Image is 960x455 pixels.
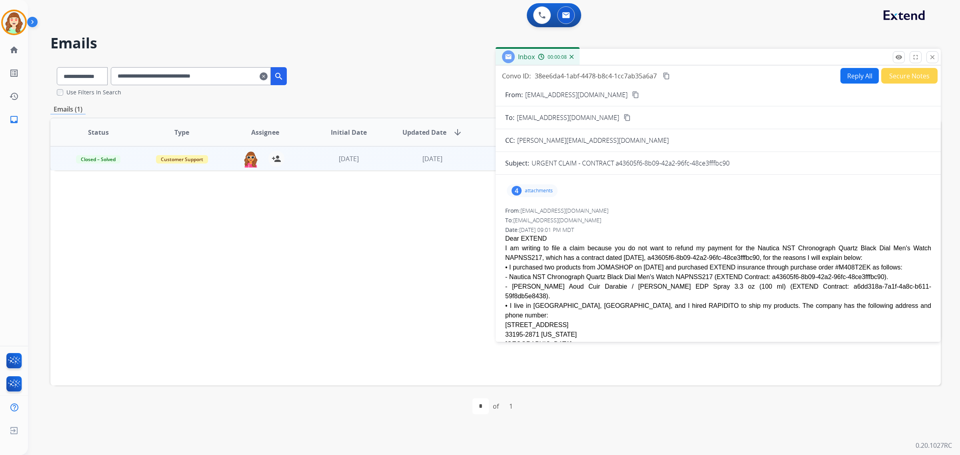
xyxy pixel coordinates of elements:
[502,71,531,81] p: Convo ID:
[9,68,19,78] mat-icon: list_alt
[9,45,19,55] mat-icon: home
[505,330,931,339] div: 33195-2871 [US_STATE]
[402,128,446,137] span: Updated Date
[505,226,931,234] div: Date:
[505,263,931,272] div: • I purchased two products from JOMASHOP on [DATE] and purchased EXTEND insurance through purchas...
[548,54,567,60] span: 00:00:08
[916,441,952,450] p: 0.20.1027RC
[76,155,120,164] span: Closed – Solved
[493,401,499,411] div: of
[251,128,279,137] span: Assignee
[840,68,879,84] button: Reply All
[525,188,553,194] p: attachments
[505,158,529,168] p: Subject:
[66,88,121,96] label: Use Filters In Search
[895,54,902,61] mat-icon: remove_red_eye
[663,72,670,80] mat-icon: content_copy
[505,272,931,282] div: - Nautica NST Chronograph Quartz Black Dial Men's Watch NAPNSS217 (EXTEND Contract: a43605f6-8b09...
[422,154,442,163] span: [DATE]
[505,320,931,330] div: [STREET_ADDRESS]
[505,136,515,145] p: CC:
[505,113,514,122] p: To:
[503,398,519,414] div: 1
[505,243,931,263] div: I am writing to file a claim because you do not want to refund my payment for the Nautica NST Chr...
[535,72,657,80] span: 38ee6da4-1abf-4478-b8c4-1cc7ab35a6a7
[505,301,931,320] div: • I live in [GEOGRAPHIC_DATA], [GEOGRAPHIC_DATA], and I hired RAPIDITO to ship my products. The c...
[517,136,669,145] span: [PERSON_NAME][EMAIL_ADDRESS][DOMAIN_NAME]
[50,35,941,51] h2: Emails
[505,207,931,215] div: From:
[520,207,608,214] span: [EMAIL_ADDRESS][DOMAIN_NAME]
[50,104,86,114] p: Emails (1)
[518,52,535,61] span: Inbox
[532,158,730,168] p: URGENT CLAIM - CONTRACT a43605f6-8b09-42a2-96fc-48ce3fffbc90
[156,155,208,164] span: Customer Support
[525,90,628,100] p: [EMAIL_ADDRESS][DOMAIN_NAME]
[505,339,931,349] div: [GEOGRAPHIC_DATA]
[519,226,574,233] span: [DATE] 09:01 PM MDT
[513,216,601,224] span: [EMAIL_ADDRESS][DOMAIN_NAME]
[512,186,522,196] div: 4
[260,72,268,81] mat-icon: clear
[505,234,931,243] div: Dear EXTEND
[243,151,259,168] img: agent-avatar
[505,216,931,224] div: To:
[912,54,919,61] mat-icon: fullscreen
[174,128,189,137] span: Type
[624,114,631,121] mat-icon: content_copy
[3,11,25,34] img: avatar
[9,115,19,124] mat-icon: inbox
[339,154,359,163] span: [DATE]
[272,154,281,164] mat-icon: person_add
[331,128,367,137] span: Initial Date
[453,128,462,137] mat-icon: arrow_downward
[505,90,523,100] p: From:
[9,92,19,101] mat-icon: history
[517,113,619,122] span: [EMAIL_ADDRESS][DOMAIN_NAME]
[274,72,284,81] mat-icon: search
[505,282,931,301] div: - [PERSON_NAME] Aoud Cuir Darabie / [PERSON_NAME] EDP Spray 3.3 oz (100 ml) (EXTEND Contract: a6d...
[632,91,639,98] mat-icon: content_copy
[929,54,936,61] mat-icon: close
[88,128,109,137] span: Status
[881,68,938,84] button: Secure Notes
